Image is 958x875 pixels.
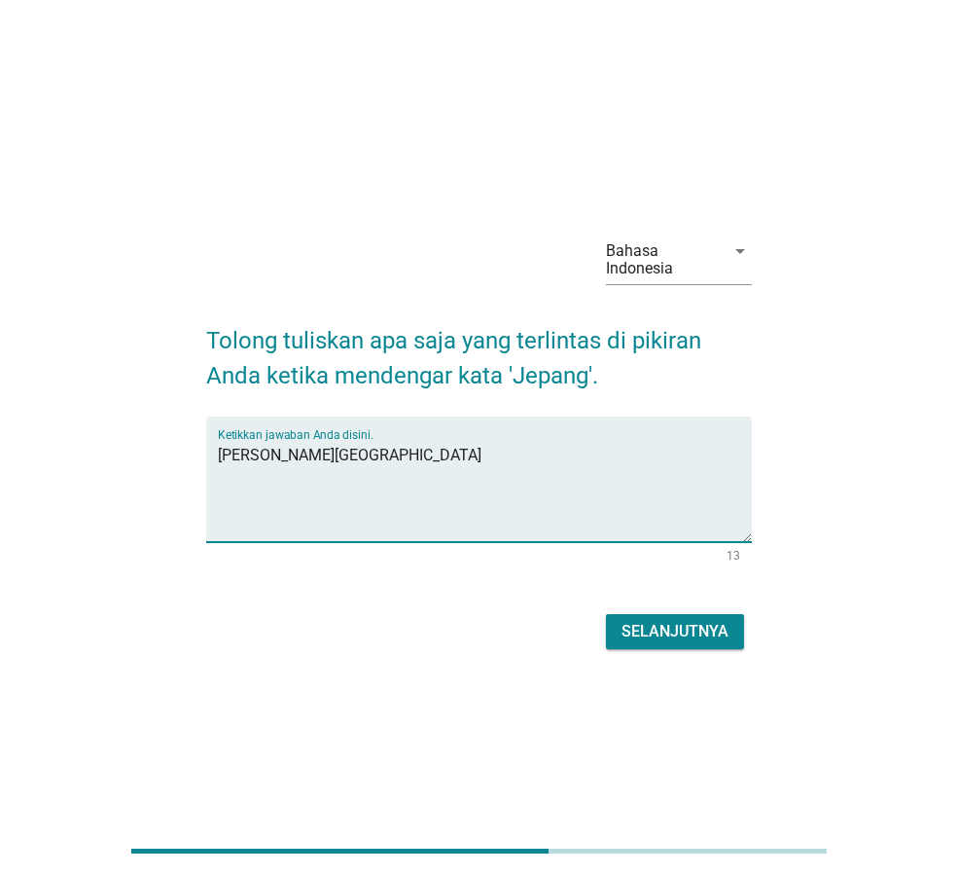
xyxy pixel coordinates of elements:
h2: Tolong tuliskan apa saja yang terlintas di pikiran Anda ketika mendengar kata 'Jepang'. [206,304,752,393]
button: Selanjutnya [606,614,744,649]
i: arrow_drop_down [728,239,752,263]
div: Bahasa Indonesia [606,242,713,277]
div: Selanjutnya [621,620,728,643]
div: 13 [727,550,740,562]
textarea: Ketikkan jawaban Anda disini. [218,440,752,542]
